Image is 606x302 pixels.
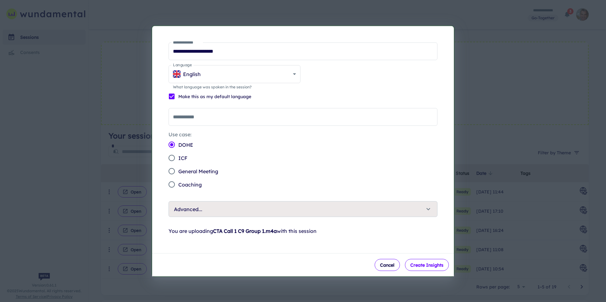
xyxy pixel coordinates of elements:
[178,141,193,148] span: DOHE
[405,259,449,271] button: Create Insights
[173,62,192,68] label: Language
[178,167,218,175] span: General Meeting
[183,70,201,78] p: English
[178,181,202,188] span: Coaching
[174,205,202,213] p: Advanced...
[375,259,400,271] button: Cancel
[169,131,192,138] legend: Use case:
[213,228,277,234] strong: CTA Call 1 C9 Group 1.m4a
[169,227,437,234] p: You are uploading with this session
[173,84,296,90] p: What language was spoken in the session?
[169,201,437,216] button: Advanced...
[173,70,181,78] img: GB
[178,93,251,100] p: Make this as my default language
[178,154,187,162] span: ICF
